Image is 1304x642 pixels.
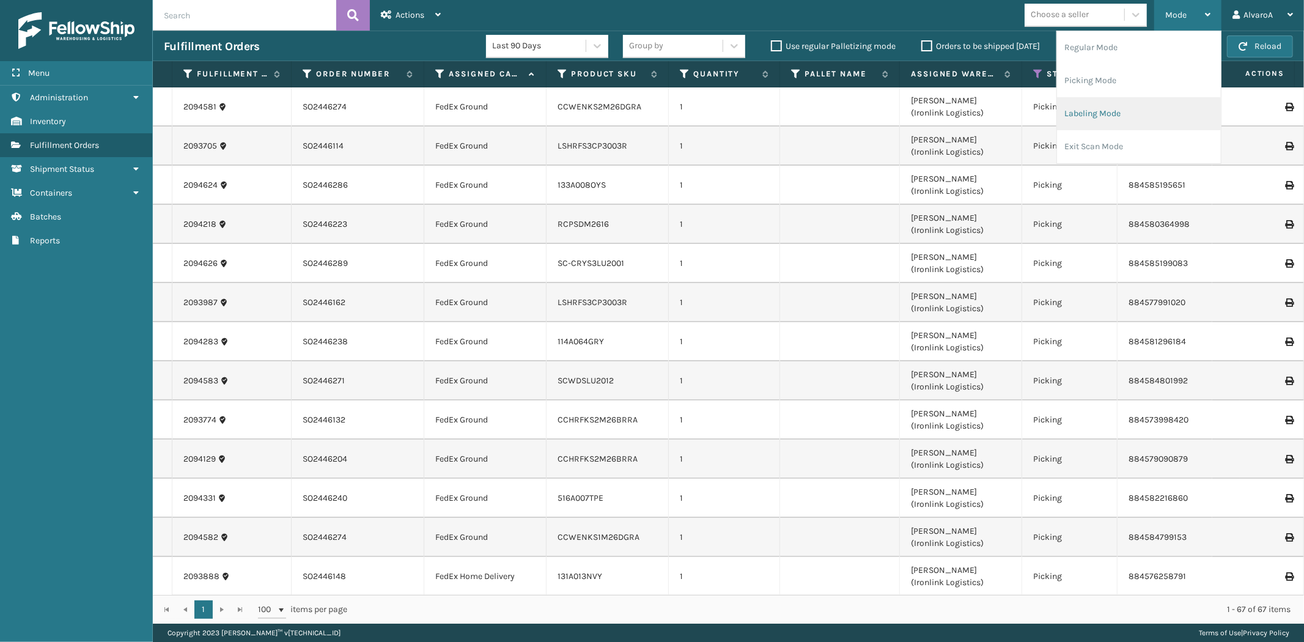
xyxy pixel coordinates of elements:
[1285,103,1292,111] i: Print Label
[194,600,213,619] a: 1
[1129,219,1190,229] a: 884580364998
[168,624,341,642] p: Copyright 2023 [PERSON_NAME]™ v [TECHNICAL_ID]
[183,297,218,309] a: 2093987
[1129,493,1188,503] a: 884582216860
[558,415,638,425] a: CCHRFKS2M26BRRA
[1022,400,1118,440] td: Picking
[558,258,624,268] a: SC-CRYS3LU2001
[558,571,602,581] a: 131A013NVY
[164,39,259,54] h3: Fulfillment Orders
[424,87,547,127] td: FedEx Ground
[1047,68,1094,79] label: Status
[1022,518,1118,557] td: Picking
[183,179,218,191] a: 2094624
[364,603,1291,616] div: 1 - 67 of 67 items
[911,68,998,79] label: Assigned Warehouse
[900,400,1022,440] td: [PERSON_NAME] (Ironlink Logistics)
[30,92,88,103] span: Administration
[258,603,276,616] span: 100
[1199,629,1241,637] a: Terms of Use
[629,40,663,53] div: Group by
[1285,494,1292,503] i: Print Label
[1022,361,1118,400] td: Picking
[558,375,614,386] a: SCWDSLU2012
[183,414,216,426] a: 2093774
[424,557,547,596] td: FedEx Home Delivery
[1285,533,1292,542] i: Print Label
[558,532,639,542] a: CCWENKS1M26DGRA
[292,283,424,322] td: SO2446162
[258,600,347,619] span: items per page
[558,454,638,464] a: CCHRFKS2M26BRRA
[1199,624,1289,642] div: |
[292,479,424,518] td: SO2446240
[900,440,1022,479] td: [PERSON_NAME] (Ironlink Logistics)
[669,440,780,479] td: 1
[669,322,780,361] td: 1
[1285,377,1292,385] i: Print Label
[669,166,780,205] td: 1
[771,41,896,51] label: Use regular Palletizing mode
[669,244,780,283] td: 1
[396,10,424,20] span: Actions
[183,336,218,348] a: 2094283
[669,557,780,596] td: 1
[292,361,424,400] td: SO2446271
[292,322,424,361] td: SO2446238
[1285,259,1292,268] i: Print Label
[1057,31,1221,64] li: Regular Mode
[1285,181,1292,190] i: Print Label
[1285,298,1292,307] i: Print Label
[1285,338,1292,346] i: Print Label
[1285,416,1292,424] i: Print Label
[292,400,424,440] td: SO2446132
[669,127,780,166] td: 1
[424,127,547,166] td: FedEx Ground
[558,297,627,308] a: LSHRFS3CP3003R
[1129,415,1188,425] a: 884573998420
[1057,130,1221,163] li: Exit Scan Mode
[424,361,547,400] td: FedEx Ground
[669,283,780,322] td: 1
[424,400,547,440] td: FedEx Ground
[1022,557,1118,596] td: Picking
[1285,572,1292,581] i: Print Label
[424,518,547,557] td: FedEx Ground
[1227,35,1293,57] button: Reload
[1285,455,1292,463] i: Print Label
[183,492,216,504] a: 2094331
[183,570,219,583] a: 2093888
[1129,375,1188,386] a: 884584801992
[424,166,547,205] td: FedEx Ground
[1129,180,1185,190] a: 884585195651
[1022,244,1118,283] td: Picking
[1022,479,1118,518] td: Picking
[1022,322,1118,361] td: Picking
[900,518,1022,557] td: [PERSON_NAME] (Ironlink Logistics)
[1285,142,1292,150] i: Print Label
[424,479,547,518] td: FedEx Ground
[558,493,603,503] a: 516A007TPE
[693,68,756,79] label: Quantity
[424,322,547,361] td: FedEx Ground
[1129,297,1185,308] a: 884577991020
[669,87,780,127] td: 1
[30,212,61,222] span: Batches
[1057,97,1221,130] li: Labeling Mode
[1022,127,1118,166] td: Picking
[1285,220,1292,229] i: Print Label
[30,235,60,246] span: Reports
[1022,283,1118,322] td: Picking
[571,68,645,79] label: Product SKU
[900,322,1022,361] td: [PERSON_NAME] (Ironlink Logistics)
[558,141,627,151] a: LSHRFS3CP3003R
[900,87,1022,127] td: [PERSON_NAME] (Ironlink Logistics)
[669,518,780,557] td: 1
[900,361,1022,400] td: [PERSON_NAME] (Ironlink Logistics)
[292,205,424,244] td: SO2446223
[1022,166,1118,205] td: Picking
[558,219,609,229] a: RCPSDM2616
[292,127,424,166] td: SO2446114
[921,41,1040,51] label: Orders to be shipped [DATE]
[449,68,523,79] label: Assigned Carrier Service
